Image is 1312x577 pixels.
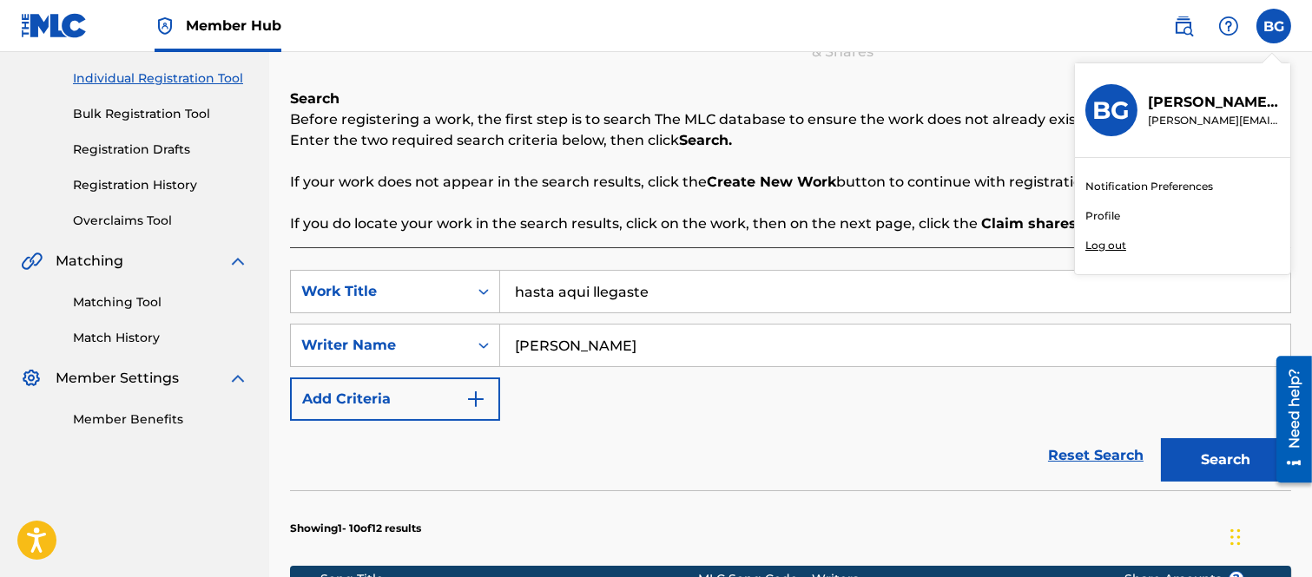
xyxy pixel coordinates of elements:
p: Before registering a work, the first step is to search The MLC database to ensure the work does n... [290,109,1291,130]
p: If you do locate your work in the search results, click on the work, then on the next page, click... [290,213,1291,234]
img: MLC Logo [21,13,88,38]
img: search [1173,16,1194,36]
a: Individual Registration Tool [73,69,248,88]
a: Notification Preferences [1085,179,1213,194]
img: Matching [21,251,43,272]
strong: Search. [679,132,732,148]
a: Bulk Registration Tool [73,105,248,123]
div: Writer Name [301,335,458,356]
strong: Claim shares on this work [981,215,1172,232]
img: Top Rightsholder [155,16,175,36]
a: Matching Tool [73,293,248,311]
form: Search Form [290,270,1291,490]
span: Member Settings [56,368,179,389]
a: Registration Drafts [73,141,248,159]
a: Public Search [1166,9,1201,43]
p: bertha.garza@remexmusic.net [1148,113,1280,128]
div: Widget de chat [1225,494,1312,577]
b: Search [290,90,340,107]
p: Log out [1085,238,1126,253]
img: expand [227,368,248,389]
span: Member Hub [186,16,281,36]
a: Member Benefits [73,410,248,429]
a: Overclaims Tool [73,212,248,230]
img: Member Settings [21,368,42,389]
div: User Menu [1256,9,1291,43]
a: Match History [73,329,248,347]
img: expand [227,251,248,272]
p: Enter the two required search criteria below, then click [290,130,1291,151]
iframe: Resource Center [1263,350,1312,489]
p: If your work does not appear in the search results, click the button to continue with registration. [290,172,1291,193]
p: Bertha Alicia Garza [1148,92,1280,113]
a: Registration History [73,176,248,194]
div: Work Title [301,281,458,302]
span: Matching [56,251,123,272]
div: Help [1211,9,1246,43]
a: Reset Search [1039,436,1152,475]
span: BG [1263,16,1284,37]
a: Profile [1085,208,1120,224]
div: Arrastrar [1230,511,1241,563]
button: Add Criteria [290,377,500,421]
img: 9d2ae6d4665cec9f34b9.svg [465,389,486,410]
strong: Create New Work [707,174,836,190]
button: Search [1161,438,1291,482]
p: Showing 1 - 10 of 12 results [290,521,421,536]
img: help [1218,16,1239,36]
h3: BG [1093,95,1131,126]
iframe: Chat Widget [1225,494,1312,577]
